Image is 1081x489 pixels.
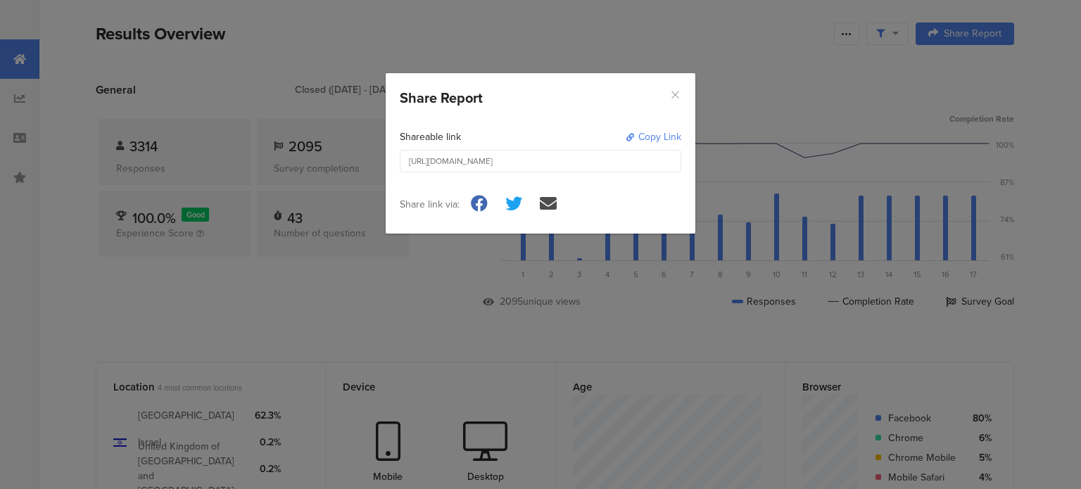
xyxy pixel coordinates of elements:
[386,73,695,234] div: dialog
[638,129,681,144] div: Copy Link
[400,87,681,108] div: Share Report
[400,197,460,212] div: Share link via:
[669,87,681,103] button: Close
[400,129,461,144] div: Shareable link
[409,155,667,167] div: [URL][DOMAIN_NAME]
